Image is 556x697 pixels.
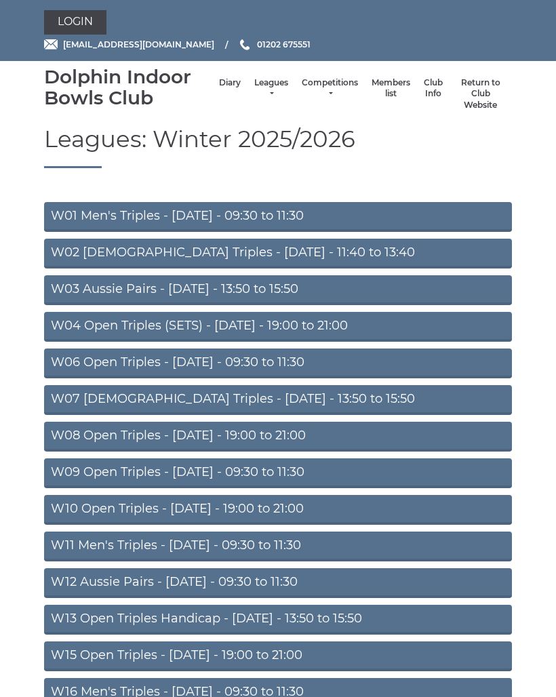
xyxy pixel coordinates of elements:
[44,495,512,525] a: W10 Open Triples - [DATE] - 19:00 to 21:00
[44,641,512,671] a: W15 Open Triples - [DATE] - 19:00 to 21:00
[44,348,512,378] a: W06 Open Triples - [DATE] - 09:30 to 11:30
[240,39,250,50] img: Phone us
[254,77,288,100] a: Leagues
[44,66,212,108] div: Dolphin Indoor Bowls Club
[456,77,505,111] a: Return to Club Website
[44,605,512,635] a: W13 Open Triples Handicap - [DATE] - 13:50 to 15:50
[302,77,358,100] a: Competitions
[44,239,512,268] a: W02 [DEMOGRAPHIC_DATA] Triples - [DATE] - 11:40 to 13:40
[44,39,58,49] img: Email
[44,127,512,167] h1: Leagues: Winter 2025/2026
[372,77,410,100] a: Members list
[44,38,214,51] a: Email [EMAIL_ADDRESS][DOMAIN_NAME]
[44,458,512,488] a: W09 Open Triples - [DATE] - 09:30 to 11:30
[44,10,106,35] a: Login
[44,275,512,305] a: W03 Aussie Pairs - [DATE] - 13:50 to 15:50
[44,422,512,452] a: W08 Open Triples - [DATE] - 19:00 to 21:00
[44,202,512,232] a: W01 Men's Triples - [DATE] - 09:30 to 11:30
[44,568,512,598] a: W12 Aussie Pairs - [DATE] - 09:30 to 11:30
[257,39,311,49] span: 01202 675551
[44,385,512,415] a: W07 [DEMOGRAPHIC_DATA] Triples - [DATE] - 13:50 to 15:50
[424,77,443,100] a: Club Info
[44,532,512,561] a: W11 Men's Triples - [DATE] - 09:30 to 11:30
[63,39,214,49] span: [EMAIL_ADDRESS][DOMAIN_NAME]
[219,77,241,89] a: Diary
[44,312,512,342] a: W04 Open Triples (SETS) - [DATE] - 19:00 to 21:00
[238,38,311,51] a: Phone us 01202 675551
